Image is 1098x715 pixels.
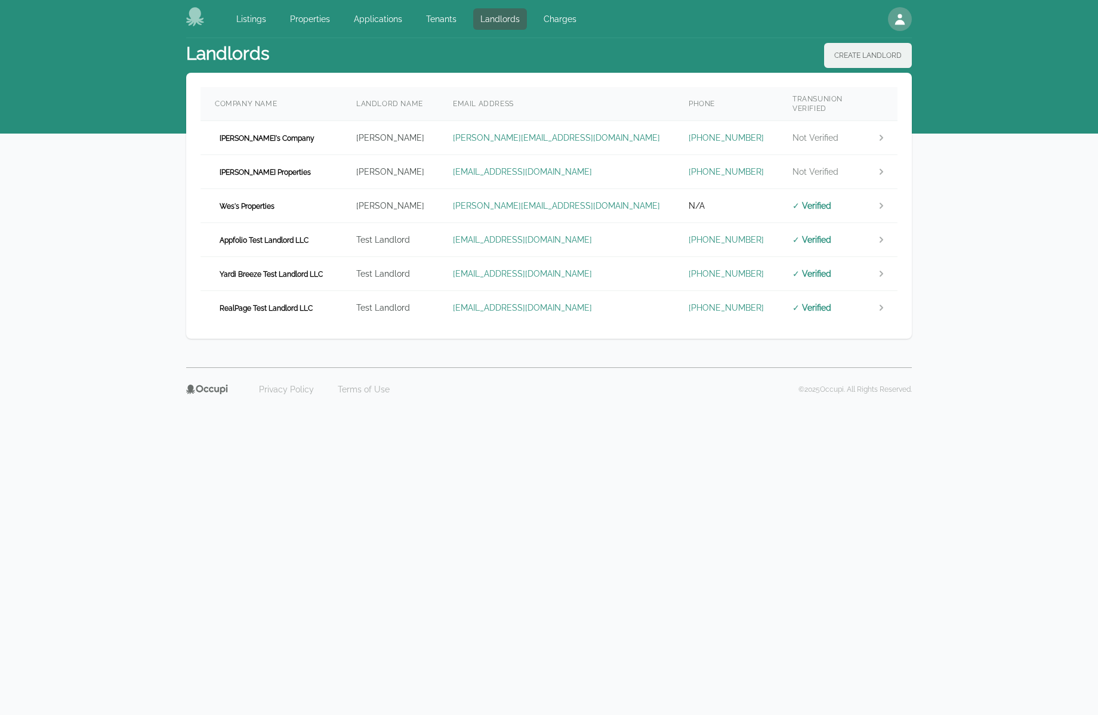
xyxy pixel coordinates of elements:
[215,166,316,178] span: [PERSON_NAME] Properties
[283,8,337,30] a: Properties
[347,8,409,30] a: Applications
[342,189,439,223] td: [PERSON_NAME]
[792,235,831,244] span: ✓ Verified
[201,87,342,121] th: Company Name
[792,167,838,177] span: Not Verified
[689,167,764,177] a: [PHONE_NUMBER]
[792,303,831,312] span: ✓ Verified
[689,269,764,278] a: [PHONE_NUMBER]
[824,43,912,68] button: Create Landlord
[342,121,439,155] td: [PERSON_NAME]
[792,201,831,211] span: ✓ Verified
[473,8,527,30] a: Landlords
[453,133,660,143] a: [PERSON_NAME][EMAIL_ADDRESS][DOMAIN_NAME]
[331,380,397,399] a: Terms of Use
[342,257,439,291] td: Test Landlord
[342,87,439,121] th: Landlord Name
[792,269,831,278] span: ✓ Verified
[215,302,317,314] span: RealPage Test Landlord LLC
[342,155,439,189] td: [PERSON_NAME]
[798,385,912,394] p: © 2025 Occupi. All Rights Reserved.
[453,201,660,211] a: [PERSON_NAME][EMAIL_ADDRESS][DOMAIN_NAME]
[453,235,592,244] a: [EMAIL_ADDRESS][DOMAIN_NAME]
[536,8,584,30] a: Charges
[186,43,269,68] h1: Landlords
[342,223,439,257] td: Test Landlord
[215,268,328,280] span: Yardi Breeze Test Landlord LLC
[689,235,764,244] a: [PHONE_NUMBER]
[689,133,764,143] a: [PHONE_NUMBER]
[252,380,321,399] a: Privacy Policy
[453,167,592,177] a: [EMAIL_ADDRESS][DOMAIN_NAME]
[215,234,313,246] span: Appfolio Test Landlord LLC
[453,303,592,312] a: [EMAIL_ADDRESS][DOMAIN_NAME]
[674,189,778,223] td: N/A
[229,8,273,30] a: Listings
[792,133,838,143] span: Not Verified
[215,132,319,144] span: [PERSON_NAME]'s Company
[453,269,592,278] a: [EMAIL_ADDRESS][DOMAIN_NAME]
[778,87,869,121] th: TransUnion Verified
[419,8,464,30] a: Tenants
[689,303,764,312] a: [PHONE_NUMBER]
[674,87,778,121] th: Phone
[439,87,674,121] th: Email Address
[215,200,279,212] span: Wes's Properties
[342,291,439,325] td: Test Landlord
